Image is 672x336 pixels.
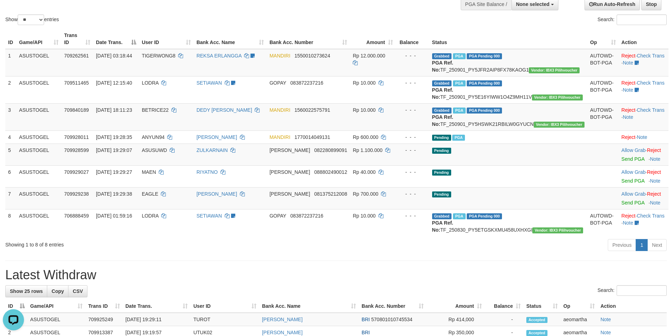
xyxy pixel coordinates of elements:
[196,169,218,175] a: RIYATNO
[5,300,28,313] th: ID: activate to sort column descending
[3,3,24,24] button: Open LiveChat chat widget
[432,191,451,197] span: Pending
[270,134,290,140] span: MANDIRI
[587,49,619,77] td: AUTOWD-BOT-PGA
[64,191,89,197] span: 709929238
[68,285,87,297] a: CSV
[96,53,132,59] span: [DATE] 03:18:44
[290,213,323,219] span: Copy 083872237216 to clipboard
[196,107,252,113] a: DEDY [PERSON_NAME]
[353,213,376,219] span: Rp 10.000
[429,103,587,130] td: TF_250901_PY5HSWK21RBILW0GYUCN
[194,29,267,49] th: Bank Acc. Name: activate to sort column ascending
[262,317,303,322] a: [PERSON_NAME]
[429,49,587,77] td: TF_250901_PY5JFR2AIP8FX78KAOG1
[16,130,61,143] td: ASUSTOGEL
[622,147,647,153] span: ·
[96,80,132,86] span: [DATE] 12:15:40
[142,107,169,113] span: BETRICE22
[600,317,611,322] a: Note
[623,114,633,120] a: Note
[399,169,426,176] div: - - -
[617,285,667,296] input: Search:
[432,87,453,100] b: PGA Ref. No:
[467,80,502,86] span: PGA Pending
[432,108,452,114] span: Grabbed
[396,29,429,49] th: Balance
[5,285,47,297] a: Show 25 rows
[64,147,89,153] span: 709928599
[270,191,310,197] span: [PERSON_NAME]
[85,300,122,313] th: Trans ID: activate to sort column ascending
[637,80,665,86] a: Check Trans
[362,317,370,322] span: BRI
[619,130,668,143] td: ·
[587,29,619,49] th: Op: activate to sort column ascending
[96,213,132,219] span: [DATE] 01:59:16
[5,103,16,130] td: 3
[73,288,83,294] span: CSV
[587,76,619,103] td: AUTOWD-BOT-PGA
[5,165,16,187] td: 6
[270,107,290,113] span: MANDIRI
[196,134,237,140] a: [PERSON_NAME]
[16,165,61,187] td: ASUSTOGEL
[5,14,59,25] label: Show entries
[47,285,68,297] a: Copy
[432,213,452,219] span: Grabbed
[432,220,453,233] b: PGA Ref. No:
[270,213,286,219] span: GOPAY
[622,169,647,175] span: ·
[142,134,165,140] span: ANYUN94
[5,49,16,77] td: 1
[353,169,376,175] span: Rp 40.000
[453,213,465,219] span: Marked by aeoros
[598,14,667,25] label: Search:
[61,29,93,49] th: Trans ID: activate to sort column ascending
[622,213,636,219] a: Reject
[561,313,598,326] td: aeomartha
[619,29,668,49] th: Action
[426,313,485,326] td: Rp 414,000
[622,191,646,197] a: Allow Grab
[622,53,636,59] a: Reject
[623,60,633,66] a: Note
[532,94,583,100] span: Vendor URL: https://payment5.1velocity.biz
[96,191,132,197] span: [DATE] 19:29:38
[142,147,167,153] span: ASUSUWD
[432,60,453,73] b: PGA Ref. No:
[196,213,222,219] a: SETIAWAN
[432,114,453,127] b: PGA Ref. No:
[453,53,465,59] span: Marked by aeojeff
[485,313,523,326] td: -
[5,209,16,236] td: 8
[142,213,158,219] span: LODRA
[561,300,598,313] th: Op: activate to sort column ascending
[526,330,547,336] span: Accepted
[650,178,661,184] a: Note
[622,107,636,113] a: Reject
[123,313,191,326] td: [DATE] 19:29:11
[432,148,451,154] span: Pending
[16,29,61,49] th: Game/API: activate to sort column ascending
[516,1,550,7] span: None selected
[598,300,667,313] th: Action
[139,29,194,49] th: User ID: activate to sort column ascending
[399,52,426,59] div: - - -
[16,209,61,236] td: ASUSTOGEL
[432,135,451,141] span: Pending
[608,239,636,251] a: Previous
[270,147,310,153] span: [PERSON_NAME]
[196,191,237,197] a: [PERSON_NAME]
[353,134,378,140] span: Rp 600.000
[96,169,132,175] span: [DATE] 19:29:27
[467,108,502,114] span: PGA Pending
[16,187,61,209] td: ASUSTOGEL
[429,209,587,236] td: TF_250830_PY5ETGSKXMU458UXHXGI
[295,107,330,113] span: Copy 1560022575791 to clipboard
[622,191,647,197] span: ·
[526,317,547,323] span: Accepted
[619,187,668,209] td: ·
[532,227,583,233] span: Vendor URL: https://payment5.1velocity.biz
[18,14,44,25] select: Showentries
